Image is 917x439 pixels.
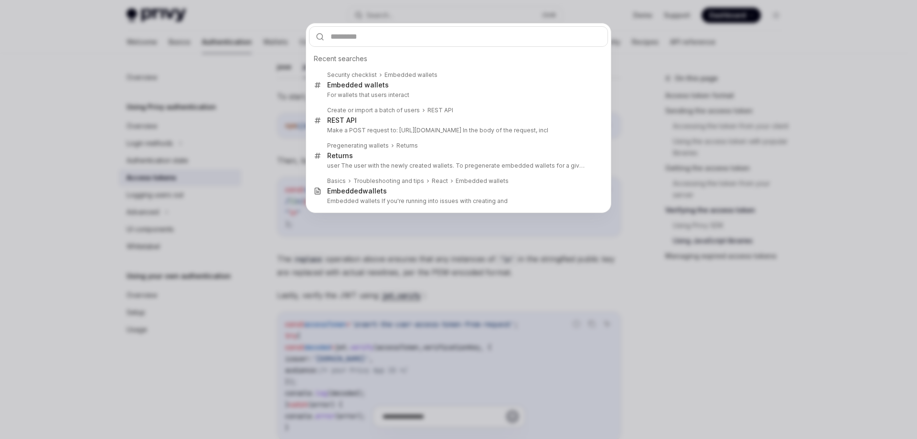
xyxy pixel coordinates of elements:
div: Security checklist [327,71,377,79]
div: Basics [327,177,346,185]
p: For wallets that users interact [327,91,588,99]
span: Recent searches [314,54,367,64]
div: Troubleshooting and tips [353,177,424,185]
p: Make a POST request to: [URL][DOMAIN_NAME] In the body of the request, incl [327,127,588,134]
div: Returns [327,151,353,160]
b: Embedded wallets [384,71,437,78]
div: REST API [427,107,453,114]
div: Create or import a batch of users [327,107,420,114]
b: Embedded [327,187,363,195]
p: Embedded wallets If you're running into issues with creating and [327,197,588,205]
p: user The user with the newly created wallets. To pregenerate embedded wallets for a given user, make [327,162,588,170]
div: REST API [327,116,357,125]
div: Returns [396,142,418,150]
div: React [432,177,448,185]
b: Embedded wallets [327,81,389,89]
div: wallets [327,187,387,195]
div: Pregenerating wallets [327,142,389,150]
div: Embedded wallets [456,177,509,185]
